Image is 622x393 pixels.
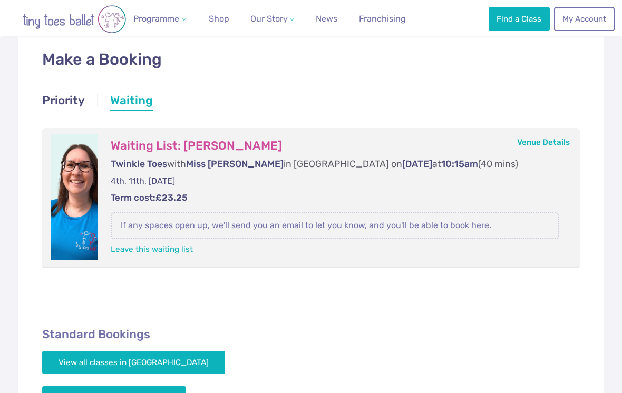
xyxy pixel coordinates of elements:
[204,8,233,30] a: Shop
[42,49,580,72] h1: Make a Booking
[355,8,410,30] a: Franchising
[129,8,190,30] a: Programme
[111,176,559,188] p: 4th, 11th, [DATE]
[489,7,550,31] a: Find a Class
[42,328,580,342] h2: Standard Bookings
[246,8,299,30] a: Our Story
[42,351,225,375] a: View all classes in [GEOGRAPHIC_DATA]
[111,158,559,171] p: with in [GEOGRAPHIC_DATA] on at (40 mins)
[111,245,193,254] a: Leave this waiting list
[155,193,188,203] strong: £23.25
[402,159,432,170] span: [DATE]
[250,14,288,24] span: Our Story
[312,8,342,30] a: News
[111,192,559,205] p: Term cost:
[111,213,559,239] p: If any spaces open up, we'll send you an email to let you know, and you'll be able to book here.
[42,93,85,112] a: Priority
[133,14,179,24] span: Programme
[517,138,570,148] a: Venue Details
[316,14,337,24] span: News
[554,7,614,31] a: My Account
[186,159,284,170] span: Miss [PERSON_NAME]
[359,14,406,24] span: Franchising
[111,139,559,154] h3: Waiting List: [PERSON_NAME]
[111,159,167,170] span: Twinkle Toes
[209,14,229,24] span: Shop
[441,159,478,170] span: 10:15am
[11,5,138,34] img: tiny toes ballet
